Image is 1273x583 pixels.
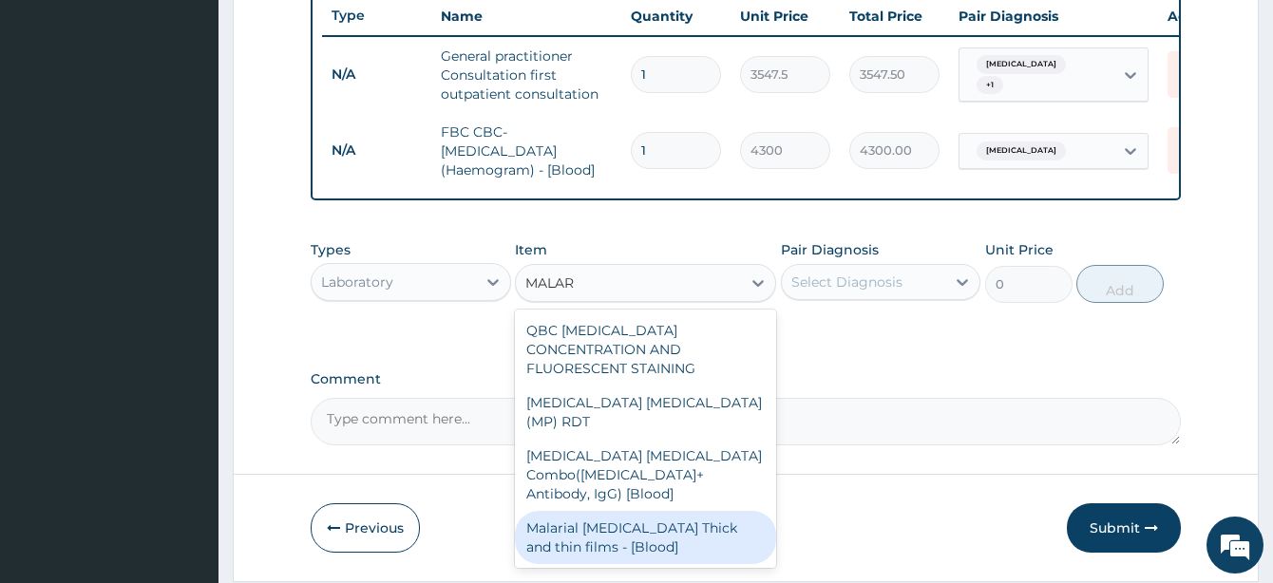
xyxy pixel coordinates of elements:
div: Select Diagnosis [791,273,902,291]
span: We're online! [110,172,262,364]
div: QBC [MEDICAL_DATA] CONCENTRATION AND FLUORESCENT STAINING [515,313,776,386]
textarea: Type your message and hit 'Enter' [9,385,362,451]
td: N/A [322,57,431,92]
label: Pair Diagnosis [781,240,879,259]
td: FBC CBC-[MEDICAL_DATA] (Haemogram) - [Blood] [431,113,621,189]
div: Minimize live chat window [312,9,357,55]
div: Chat with us now [99,106,319,131]
div: [MEDICAL_DATA] [MEDICAL_DATA] (MP) RDT [515,386,776,439]
label: Unit Price [985,240,1054,259]
label: Comment [311,371,1181,387]
div: [MEDICAL_DATA] [MEDICAL_DATA] Combo([MEDICAL_DATA]+ Antibody, IgG) [Blood] [515,439,776,511]
td: General practitioner Consultation first outpatient consultation [431,37,621,113]
td: N/A [322,133,431,168]
img: d_794563401_company_1708531726252_794563401 [35,95,77,142]
label: Types [311,242,351,258]
label: Item [515,240,547,259]
span: [MEDICAL_DATA] [977,55,1066,74]
span: + 1 [977,76,1003,95]
div: Laboratory [321,273,393,291]
button: Submit [1067,503,1181,553]
span: [MEDICAL_DATA] [977,141,1066,160]
button: Add [1076,265,1164,303]
div: Malarial [MEDICAL_DATA] Thick and thin films - [Blood] [515,511,776,564]
button: Previous [311,503,420,553]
